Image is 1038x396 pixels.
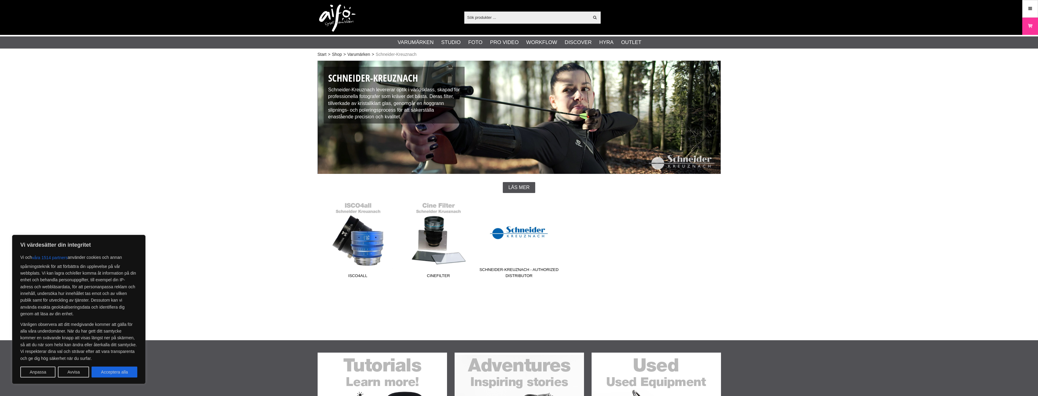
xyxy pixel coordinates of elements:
[565,39,592,46] a: Discover
[20,241,137,249] p: Vi värdesätter din integritet
[479,267,559,281] span: Schneider-Kreuznach - Authorized Distributor
[20,321,137,362] p: Vänligen observera att ditt medgivande kommer att gälla för alla våra underdomäner. När du har ge...
[441,39,461,46] a: Studio
[332,51,342,58] a: Shop
[599,39,613,46] a: Hyra
[464,13,589,22] input: Sök produkter ...
[318,61,721,174] img: Schneider Kreuznach Objektiv och Filter
[92,367,137,377] button: Acceptera alla
[398,273,479,281] span: Cinefilter
[468,39,482,46] a: Foto
[376,51,417,58] span: Schneider-Kreuznach
[347,51,370,58] a: Varumärken
[58,367,89,377] button: Avvisa
[372,51,374,58] span: >
[318,273,398,281] span: ISCO4All
[318,51,327,58] a: Start
[490,39,519,46] a: Pro Video
[20,252,137,317] p: Vi och använder cookies och annan spårningsteknik för att förbättra din upplevelse på vår webbpla...
[328,71,460,85] h1: Schneider-Kreuznach
[324,67,465,124] div: Schneider-Kreuznach levererar optik i världsklass, skapad för professionella fotografer som kräve...
[398,39,434,46] a: Varumärken
[20,367,55,377] button: Anpassa
[32,252,68,263] button: våra 1514 partners
[526,39,557,46] a: Workflow
[318,199,398,281] a: ISCO4All
[319,5,355,32] img: logo.png
[398,199,479,281] a: Cinefilter
[621,39,641,46] a: Outlet
[508,185,529,190] span: Läs mer
[12,235,145,384] div: Vi värdesätter din integritet
[479,199,559,281] a: Schneider-Kreuznach - Authorized Distributor
[343,51,346,58] span: >
[328,51,330,58] span: >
